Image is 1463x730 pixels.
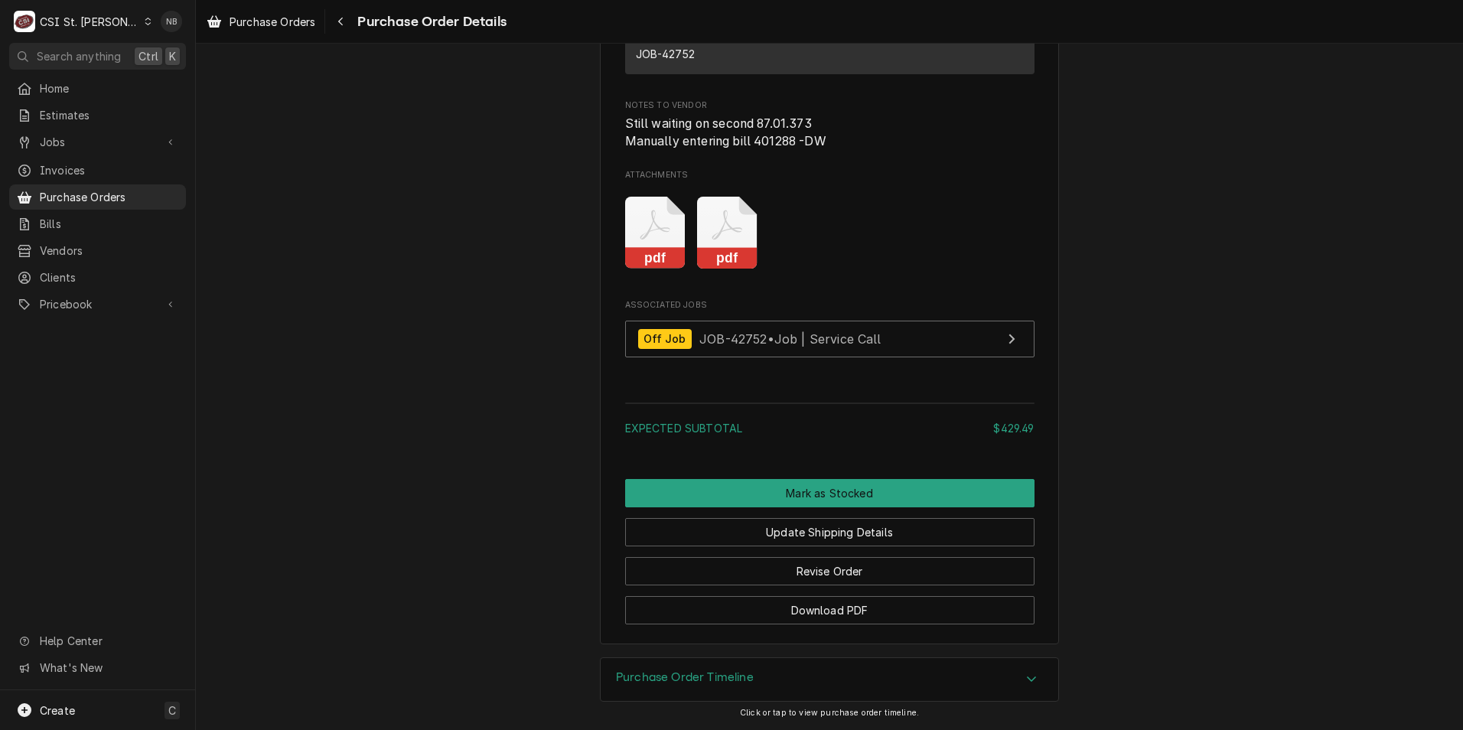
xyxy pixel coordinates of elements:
[625,479,1035,507] button: Mark as Stocked
[9,184,186,210] a: Purchase Orders
[616,670,754,685] h3: Purchase Order Timeline
[161,11,182,32] div: Nick Badolato's Avatar
[625,299,1035,365] div: Associated Jobs
[625,299,1035,311] span: Associated Jobs
[40,14,139,30] div: CSI St. [PERSON_NAME]
[625,585,1035,624] div: Button Group Row
[138,48,158,64] span: Ctrl
[230,14,315,30] span: Purchase Orders
[40,189,178,205] span: Purchase Orders
[600,657,1059,702] div: Purchase Order Timeline
[40,633,177,649] span: Help Center
[328,9,353,34] button: Navigate back
[625,169,1035,280] div: Attachments
[40,296,155,312] span: Pricebook
[625,546,1035,585] div: Button Group Row
[40,704,75,717] span: Create
[993,420,1034,436] div: $429.49
[9,628,186,653] a: Go to Help Center
[9,76,186,101] a: Home
[625,507,1035,546] div: Button Group Row
[625,99,1035,112] span: Notes to Vendor
[625,397,1035,447] div: Amount Summary
[37,48,121,64] span: Search anything
[40,243,178,259] span: Vendors
[168,702,176,719] span: C
[200,9,321,34] a: Purchase Orders
[625,479,1035,624] div: Button Group
[9,43,186,70] button: Search anythingCtrlK
[740,708,919,718] span: Click or tap to view purchase order timeline.
[40,162,178,178] span: Invoices
[9,103,186,128] a: Estimates
[625,479,1035,507] div: Button Group Row
[625,420,1035,436] div: Subtotal
[625,518,1035,546] button: Update Shipping Details
[14,11,35,32] div: C
[14,11,35,32] div: CSI St. Louis's Avatar
[161,11,182,32] div: NB
[601,658,1058,701] button: Accordion Details Expand Trigger
[697,197,758,269] button: pdf
[40,216,178,232] span: Bills
[9,265,186,290] a: Clients
[9,158,186,183] a: Invoices
[601,658,1058,701] div: Accordion Header
[625,115,1035,151] span: Notes to Vendor
[638,329,692,350] div: Off Job
[40,134,155,150] span: Jobs
[625,184,1035,281] span: Attachments
[9,211,186,236] a: Bills
[625,557,1035,585] button: Revise Order
[9,655,186,680] a: Go to What's New
[625,99,1035,151] div: Notes to Vendor
[625,321,1035,358] a: View Job
[9,292,186,317] a: Go to Pricebook
[625,197,686,269] button: pdf
[625,422,743,435] span: Expected Subtotal
[353,11,507,32] span: Purchase Order Details
[625,169,1035,181] span: Attachments
[40,660,177,676] span: What's New
[625,116,826,149] span: Still waiting on second 87.01.373 Manually entering bill 401288 -DW
[699,331,881,346] span: JOB-42752 • Job | Service Call
[40,269,178,285] span: Clients
[169,48,176,64] span: K
[9,238,186,263] a: Vendors
[636,46,695,62] div: JOB-42752
[9,129,186,155] a: Go to Jobs
[625,596,1035,624] button: Download PDF
[40,107,178,123] span: Estimates
[40,80,178,96] span: Home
